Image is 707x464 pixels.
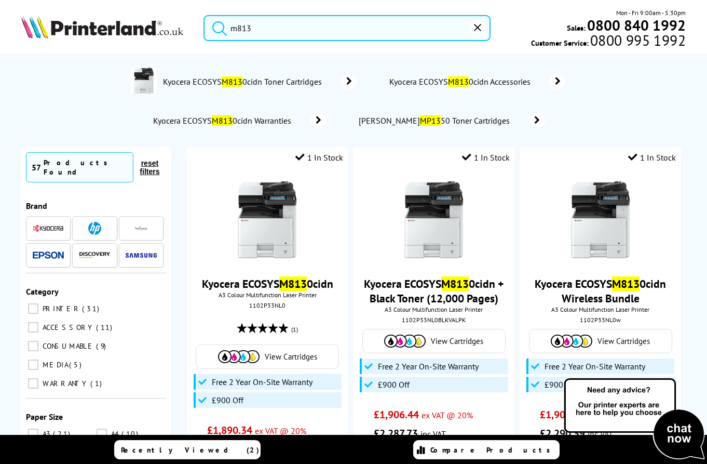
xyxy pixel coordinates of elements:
[202,276,333,291] a: Kyocera ECOSYSM8130cidn
[361,316,507,324] div: 1102P33NL0BLKVALPK
[540,427,585,440] span: £2,290.39
[291,320,298,339] span: (1)
[33,251,64,259] img: Epson
[79,252,111,258] img: Discovery
[192,291,343,299] span: A3 Colour Multifunction Laser Printer
[384,335,426,348] img: Cartridges
[378,361,479,372] span: Free 2 Year On-Site Warranty
[26,286,59,297] span: Category
[628,152,676,163] div: 1 In Stock
[562,181,640,259] img: Kyocera-M8130cidn-Front-Main-Small.jpg
[212,395,243,405] span: £900 Off
[545,379,576,390] span: £900 Off
[388,76,534,87] span: Kyocera ECOSYS 0cidn Accessories
[448,76,469,87] mark: M813
[616,8,686,18] span: Mon - Fri 9:00am - 5:30pm
[88,222,101,235] img: HP
[152,115,295,126] span: Kyocera ECOSYS 0cidn Warranties
[21,16,183,38] img: Printerland Logo
[222,76,242,87] mark: M813
[28,322,38,333] input: ACCESSORY 11
[358,115,513,126] span: [PERSON_NAME] 50 Toner Cartridges
[40,379,89,388] span: WARRANTY
[162,68,357,96] a: Kyocera ECOSYSM8130cidn Toner Cartridges
[279,276,307,291] mark: M813
[589,35,686,45] span: 0800 995 1992
[40,360,68,369] span: MEDIA
[90,379,104,388] span: 1
[255,426,306,436] span: ex VAT @ 20%
[96,323,115,332] span: 11
[121,445,260,455] span: Recently Viewed (2)
[33,224,64,232] img: Kyocera
[265,352,317,362] span: View Cartridges
[44,158,128,177] div: Products Found
[567,23,586,33] span: Sales:
[195,301,341,309] div: 1102P33NL0
[201,350,333,363] a: View Cartridges
[152,113,327,128] a: Kyocera ECOSYSM8130cidn Warranties
[114,440,261,459] a: Recently Viewed (2)
[28,360,38,370] input: MEDIA 5
[535,335,667,348] a: View Cartridges
[441,276,469,291] mark: M813
[28,341,38,351] input: CONSUMABLE 9
[395,181,473,259] img: Kyocera-M8130cidn-Front-Main-Small.jpg
[28,303,38,314] input: PRINTER 31
[535,276,666,306] a: Kyocera ECOSYSM8130cidn Wireless Bundle
[53,429,73,439] span: 21
[422,410,473,420] span: ex VAT @ 20%
[597,336,650,346] span: View Cartridges
[388,74,566,89] a: Kyocera ECOSYSM8130cidn Accessories
[358,306,509,313] span: A3 Colour Multifunction Laser Printer
[212,377,312,387] span: Free 2 Year On-Site Warranty
[126,253,157,258] img: Samsung
[586,20,686,30] a: 0800 840 1992
[525,306,676,313] span: A3 Colour Multifunction Laser Printer
[162,76,325,87] span: Kyocera ECOSYS 0cidn Toner Cartridges
[212,115,233,126] mark: M813
[531,35,686,48] span: Customer Service:
[21,16,191,41] a: Printerland Logo
[40,341,95,351] span: CONSUMABLE
[612,276,640,291] mark: M813
[527,316,673,324] div: 1102P33NL0w
[134,222,147,235] img: Navigator
[374,408,419,421] span: £1,906.44
[32,162,41,173] span: 57
[40,429,52,439] span: A3
[378,379,410,390] span: £900 Off
[413,440,560,459] a: Compare Products
[430,445,556,455] span: Compare Products
[228,181,306,259] img: Kyocera-M8130cidn-Front-Main-Small.jpg
[82,304,102,313] span: 31
[97,429,107,439] input: A4 10
[420,429,446,439] span: inc VAT
[26,201,47,211] span: Brand
[96,341,108,351] span: 9
[374,427,418,440] span: £2,287.73
[540,408,585,421] span: £1,908.66
[551,335,592,348] img: Cartridges
[131,68,157,94] img: Kyocera-M8130cidn-Deptimage.jpg
[203,15,490,41] input: Search product or brand
[108,429,120,439] span: A4
[364,276,504,306] a: Kyocera ECOSYSM8130cidn + Black Toner (12,000 Pages)
[26,412,63,422] span: Paper Size
[295,152,343,163] div: 1 In Stock
[28,378,38,389] input: WARRANTY 1
[420,115,441,126] mark: MP13
[462,152,510,163] div: 1 In Stock
[28,429,38,439] input: A3 21
[587,16,686,35] b: 0800 840 1992
[40,304,81,313] span: PRINTER
[358,113,545,128] a: [PERSON_NAME]MP1350 Toner Cartridges
[207,423,252,437] span: £1,890.34
[368,335,500,348] a: View Cartridges
[218,350,260,363] img: Cartridges
[121,429,141,439] span: 10
[133,158,166,176] button: reset filters
[40,323,95,332] span: ACCESSORY
[69,360,84,369] span: 5
[431,336,483,346] span: View Cartridges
